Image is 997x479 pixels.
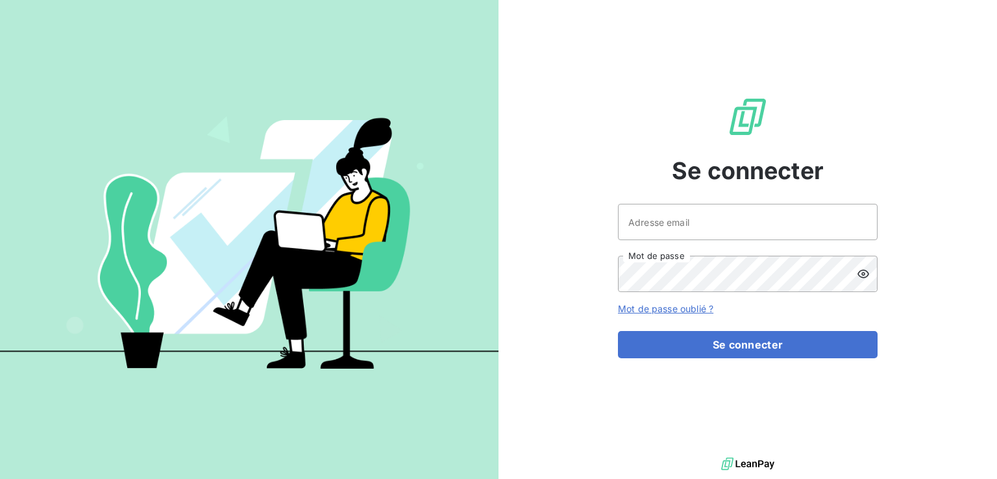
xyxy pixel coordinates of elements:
[618,331,878,358] button: Se connecter
[721,454,774,474] img: logo
[672,153,824,188] span: Se connecter
[618,303,713,314] a: Mot de passe oublié ?
[727,96,769,138] img: Logo LeanPay
[618,204,878,240] input: placeholder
